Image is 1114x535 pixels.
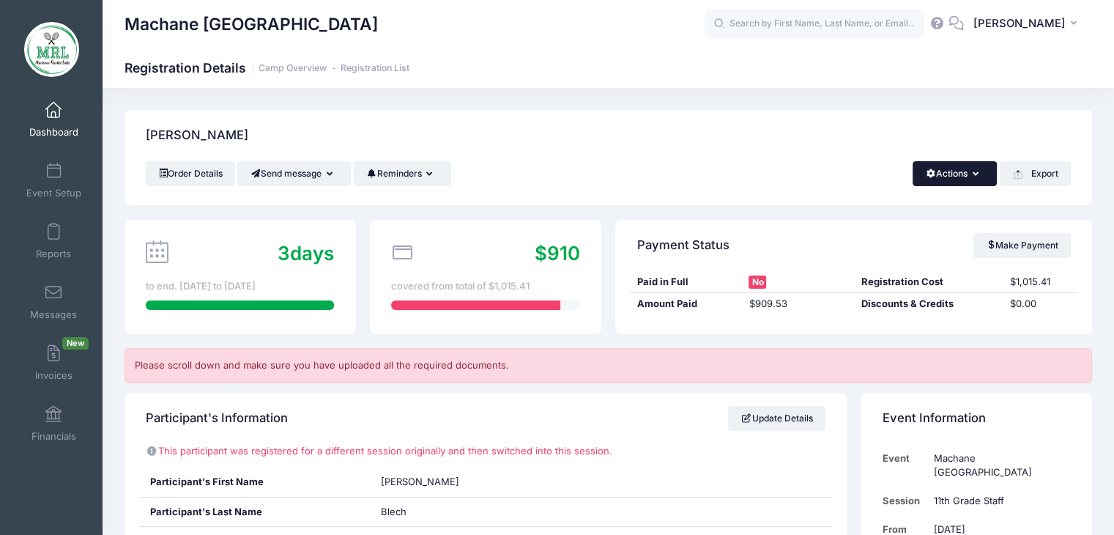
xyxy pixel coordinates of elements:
td: Machane [GEOGRAPHIC_DATA] [927,444,1070,487]
span: Reports [36,248,71,260]
div: Amount Paid [630,297,742,311]
a: Financials [19,398,89,449]
td: Event [883,444,927,487]
a: InvoicesNew [19,337,89,388]
h1: Machane [GEOGRAPHIC_DATA] [125,7,378,41]
div: to end. [DATE] to [DATE] [146,279,334,294]
button: Reminders [354,161,451,186]
input: Search by First Name, Last Name, or Email... [705,10,924,39]
h4: Payment Status [637,224,729,266]
div: $1,015.41 [1003,275,1078,289]
a: Update Details [728,406,825,431]
span: [PERSON_NAME] [381,476,459,487]
div: Please scroll down and make sure you have uploaded all the required documents. [125,348,1092,383]
td: Session [883,487,927,515]
span: Invoices [35,369,73,382]
span: Dashboard [29,126,78,139]
div: Participant's Last Name [139,498,371,527]
h4: [PERSON_NAME] [146,115,248,157]
a: Make Payment [973,233,1071,258]
p: This participant was registered for a different session originally and then switched into this se... [146,444,825,459]
div: Participant's First Name [139,468,371,497]
span: Event Setup [26,187,81,199]
a: Order Details [146,161,235,186]
span: Financials [31,430,76,443]
div: days [278,239,334,267]
span: Messages [30,309,77,321]
span: 3 [278,242,290,265]
div: $0.00 [1003,297,1078,311]
button: Send message [237,161,351,186]
div: $909.53 [742,297,854,311]
button: [PERSON_NAME] [964,7,1092,41]
a: Dashboard [19,94,89,145]
a: Messages [19,276,89,328]
span: $910 [535,242,580,265]
td: 11th Grade Staff [927,487,1070,515]
a: Reports [19,215,89,267]
h1: Registration Details [125,60,409,75]
a: Registration List [341,63,409,74]
button: Export [1000,161,1071,186]
a: Event Setup [19,155,89,206]
div: Registration Cost [854,275,1003,289]
div: Paid in Full [630,275,742,289]
span: [PERSON_NAME] [973,15,1066,32]
h4: Participant's Information [146,397,288,439]
span: No [749,276,766,289]
img: Machane Racket Lake [24,22,79,77]
div: covered from total of $1,015.41 [391,279,579,294]
h4: Event Information [883,397,986,439]
div: Discounts & Credits [854,297,1003,311]
span: New [62,337,89,350]
button: Actions [913,161,997,186]
a: Camp Overview [259,63,327,74]
span: Blech [381,506,406,517]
